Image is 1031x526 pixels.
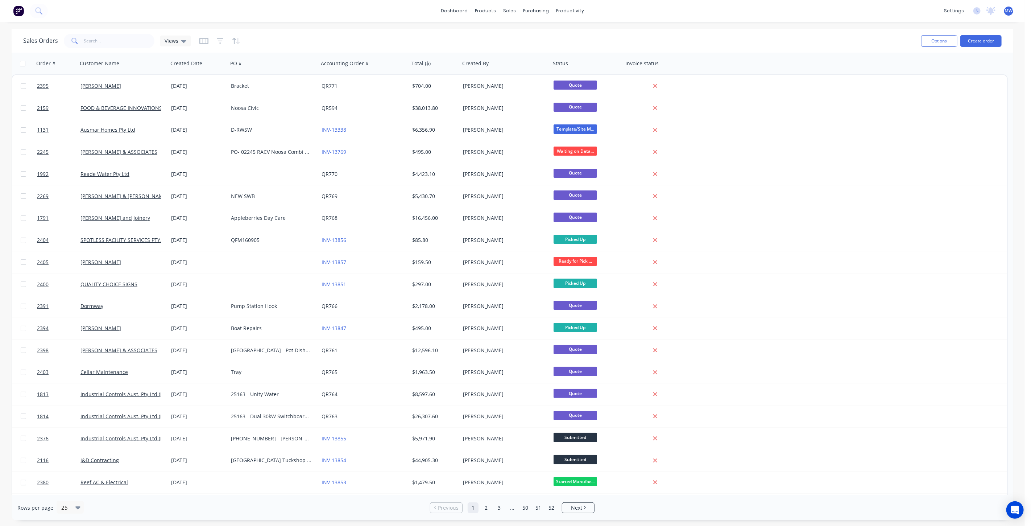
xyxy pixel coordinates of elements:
a: Cellar Maintenance [80,369,128,375]
a: QR766 [322,303,338,309]
div: $5,971.90 [412,435,455,442]
span: 2404 [37,237,49,244]
div: $8,597.60 [412,391,455,398]
div: Noosa Civic [231,104,311,112]
a: QR771 [322,82,338,89]
span: Started Manufac... [554,477,597,486]
a: SPOTLESS FACILITY SERVICES PTY. LTD [80,237,172,243]
a: QUALITY CHOICE SIGNS [80,281,137,288]
a: QR764 [322,391,338,398]
a: [PERSON_NAME] & [PERSON_NAME] Electrical [80,193,192,200]
span: 2380 [37,479,49,486]
div: $6,356.90 [412,126,455,133]
a: 2398 [37,340,80,361]
span: 2116 [37,457,49,464]
div: purchasing [519,5,552,16]
div: [GEOGRAPHIC_DATA] - Pot Dishwasher Setup [231,347,311,354]
span: 1791 [37,214,49,222]
a: QR768 [322,214,338,221]
a: Page 51 [533,502,544,513]
div: Appleberries Day Care [231,214,311,222]
div: [DATE] [171,193,225,200]
a: Reef AC & Electrical [80,479,128,486]
span: Submitted [554,433,597,442]
a: 2405 [37,251,80,273]
div: Boat Repairs [231,325,311,332]
a: QR761 [322,347,338,354]
ul: Pagination [427,502,597,513]
a: INV-13851 [322,281,346,288]
a: 2116 [37,449,80,471]
span: Quote [554,213,597,222]
a: Reade Water Pty Ltd [80,170,129,177]
span: Quote [554,345,597,354]
span: 2269 [37,193,49,200]
div: [DATE] [171,237,225,244]
a: Jump forward [507,502,518,513]
div: products [471,5,500,16]
div: [DATE] [171,369,225,376]
span: Previous [438,504,459,511]
div: $44,905.30 [412,457,455,464]
div: [DATE] [171,413,225,420]
span: Quote [554,169,597,178]
span: 1813 [37,391,49,398]
a: [PERSON_NAME] [80,82,121,89]
div: $297.00 [412,281,455,288]
a: 2376 [37,428,80,449]
a: QR769 [322,193,338,200]
div: Tray [231,369,311,376]
a: INV-13769 [322,148,346,155]
a: 1814 [37,406,80,427]
div: $159.50 [412,259,455,266]
div: Accounting Order # [321,60,369,67]
a: INV-13338 [322,126,346,133]
div: Created By [462,60,489,67]
span: 2400 [37,281,49,288]
div: 25163 - Dual 30kW Switchboard - Unity Water [231,413,311,420]
span: 1814 [37,413,49,420]
a: Previous page [430,504,462,511]
a: INV-13855 [322,435,346,442]
div: $1,963.50 [412,369,455,376]
a: Page 1 is your current page [468,502,479,513]
div: Pump Station Hook [231,303,311,310]
div: Invoice status [625,60,659,67]
a: 2404 [37,229,80,251]
a: Page 3 [494,502,505,513]
img: Factory [13,5,24,16]
a: J&D Contracting [80,457,119,464]
a: INV-13856 [322,237,346,243]
div: 25163 - Unity Water [231,391,311,398]
div: [PHONE_NUMBER] - [PERSON_NAME] Terrace Switchboard [231,435,311,442]
span: Picked Up [554,323,597,332]
div: [PERSON_NAME] [463,479,543,486]
span: Quote [554,411,597,420]
a: 2245 [37,141,80,163]
a: QR594 [322,104,338,111]
a: QR763 [322,413,338,420]
div: [PERSON_NAME] [463,104,543,112]
a: INV-13854 [322,457,346,464]
div: [DATE] [171,104,225,112]
a: Industrial Controls Aust. Pty Ltd (ICA) [80,435,170,442]
div: Customer Name [80,60,119,67]
div: Order # [36,60,55,67]
a: Industrial Controls Aust. Pty Ltd (ICA) [80,413,170,420]
span: Ready for Pick ... [554,257,597,266]
a: Page 50 [520,502,531,513]
span: Quote [554,367,597,376]
div: $704.00 [412,82,455,90]
a: 1992 [37,163,80,185]
div: $85.80 [412,237,455,244]
a: 2400 [37,274,80,295]
div: $4,423.10 [412,170,455,178]
div: D-RWSW [231,126,311,133]
div: $26,307.60 [412,413,455,420]
a: 2394 [37,317,80,339]
span: 2403 [37,369,49,376]
div: PO # [230,60,242,67]
a: FOOD & BEVERAGE INNOVATIONS (FBI) [80,104,174,111]
h1: Sales Orders [23,37,58,44]
span: MW [1005,8,1013,14]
